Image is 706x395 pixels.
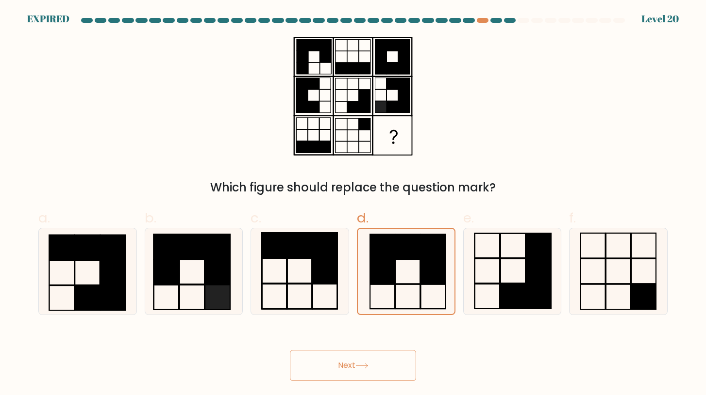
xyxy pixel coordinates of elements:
span: a. [38,208,50,227]
div: EXPIRED [27,12,69,26]
div: Level 20 [641,12,679,26]
span: e. [463,208,474,227]
div: Which figure should replace the question mark? [44,179,662,196]
span: f. [569,208,576,227]
span: d. [357,208,369,227]
span: b. [145,208,156,227]
button: Next [290,350,416,381]
span: c. [251,208,261,227]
